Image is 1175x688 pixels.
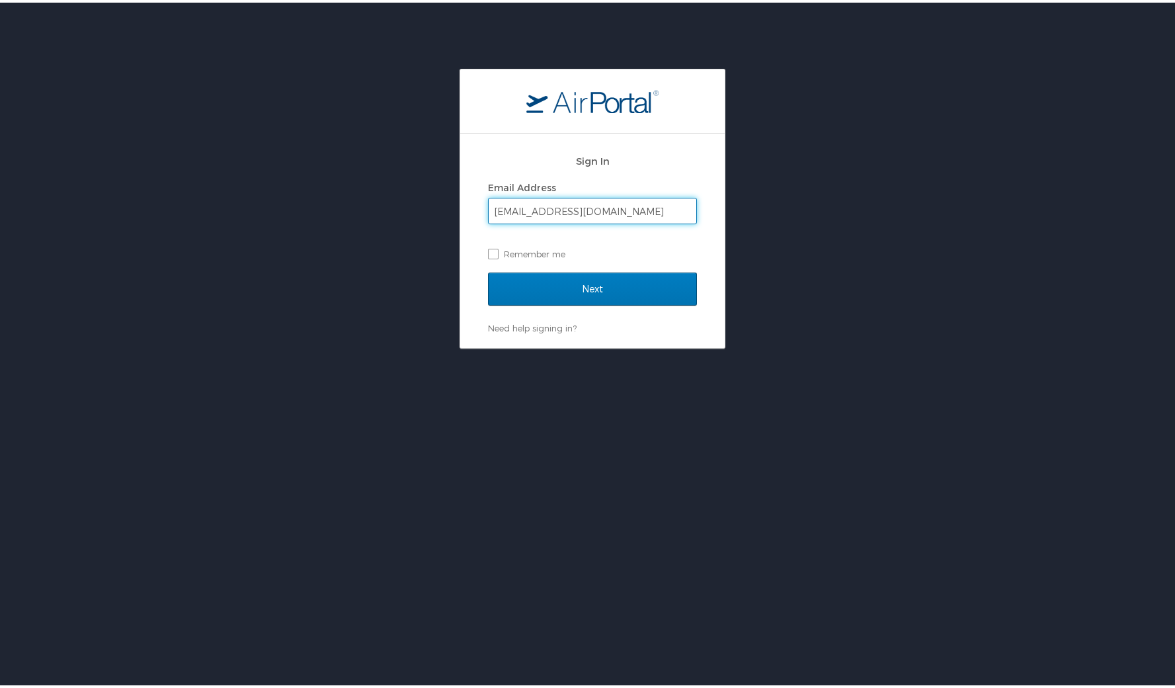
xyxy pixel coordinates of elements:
[488,179,556,191] label: Email Address
[488,270,697,303] input: Next
[488,320,577,331] a: Need help signing in?
[526,87,659,110] img: logo
[488,241,697,261] label: Remember me
[488,151,697,166] h2: Sign In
